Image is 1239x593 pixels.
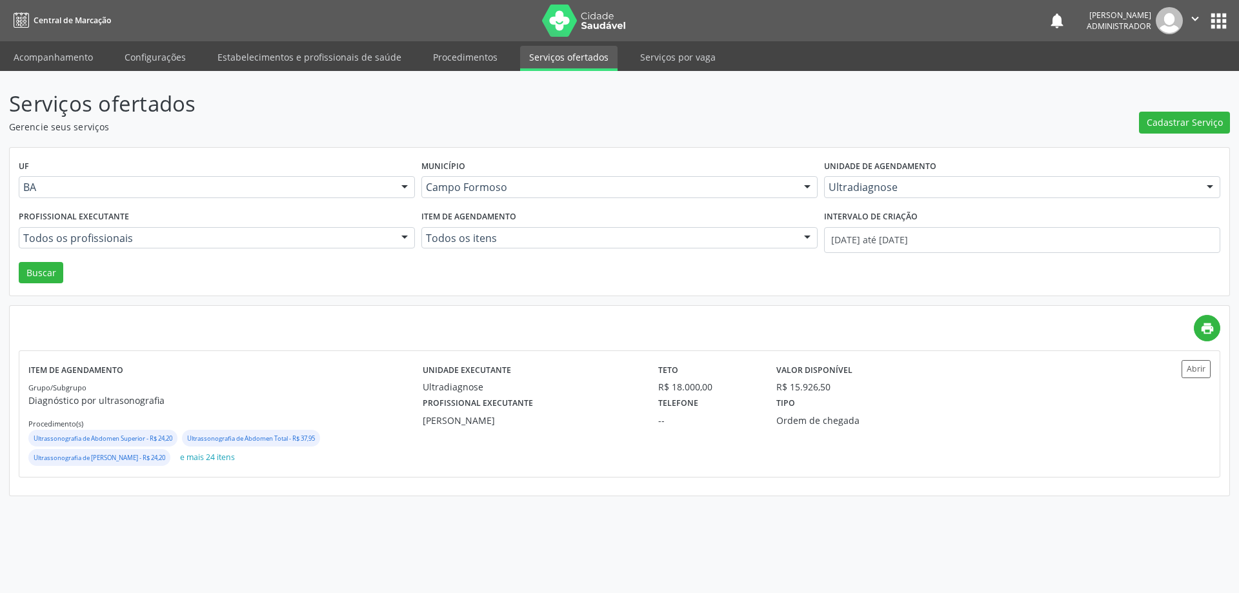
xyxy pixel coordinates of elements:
button: apps [1207,10,1230,32]
span: Administrador [1087,21,1151,32]
i: print [1200,321,1214,336]
span: BA [23,181,388,194]
small: Ultrassonografia de Abdomen Total - R$ 37,95 [187,434,315,443]
a: print [1194,315,1220,341]
label: Unidade executante [423,360,511,380]
a: Estabelecimentos e profissionais de saúde [208,46,410,68]
div: R$ 18.000,00 [658,380,758,394]
img: img [1156,7,1183,34]
p: Serviços ofertados [9,88,863,120]
a: Acompanhamento [5,46,102,68]
a: Configurações [116,46,195,68]
i:  [1188,12,1202,26]
p: Diagnóstico por ultrasonografia [28,394,423,407]
label: Valor disponível [776,360,852,380]
label: Profissional executante [19,207,129,227]
span: Todos os profissionais [23,232,388,245]
label: Telefone [658,394,698,414]
label: Intervalo de criação [824,207,918,227]
label: Profissional executante [423,394,533,414]
div: -- [658,414,758,427]
label: Item de agendamento [28,360,123,380]
a: Central de Marcação [9,10,111,31]
small: Procedimento(s) [28,419,83,428]
small: Grupo/Subgrupo [28,383,86,392]
label: UF [19,157,29,177]
span: Campo Formoso [426,181,791,194]
button: Buscar [19,262,63,284]
div: [PERSON_NAME] [423,414,641,427]
button: Cadastrar Serviço [1139,112,1230,134]
input: Selecione um intervalo [824,227,1220,253]
span: Central de Marcação [34,15,111,26]
label: Tipo [776,394,795,414]
div: [PERSON_NAME] [1087,10,1151,21]
span: Cadastrar Serviço [1147,116,1223,129]
button: e mais 24 itens [175,449,240,467]
small: Ultrassonografia de [PERSON_NAME] - R$ 24,20 [34,454,165,462]
a: Serviços ofertados [520,46,618,71]
p: Gerencie seus serviços [9,120,863,134]
button: notifications [1048,12,1066,30]
button:  [1183,7,1207,34]
small: Ultrassonografia de Abdomen Superior - R$ 24,20 [34,434,172,443]
div: R$ 15.926,50 [776,380,831,394]
span: Ultradiagnose [829,181,1194,194]
button: Abrir [1182,360,1211,377]
label: Item de agendamento [421,207,516,227]
div: Ultradiagnose [423,380,641,394]
label: Unidade de agendamento [824,157,936,177]
a: Procedimentos [424,46,507,68]
span: Todos os itens [426,232,791,245]
label: Município [421,157,465,177]
label: Teto [658,360,678,380]
div: Ordem de chegada [776,414,935,427]
a: Serviços por vaga [631,46,725,68]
